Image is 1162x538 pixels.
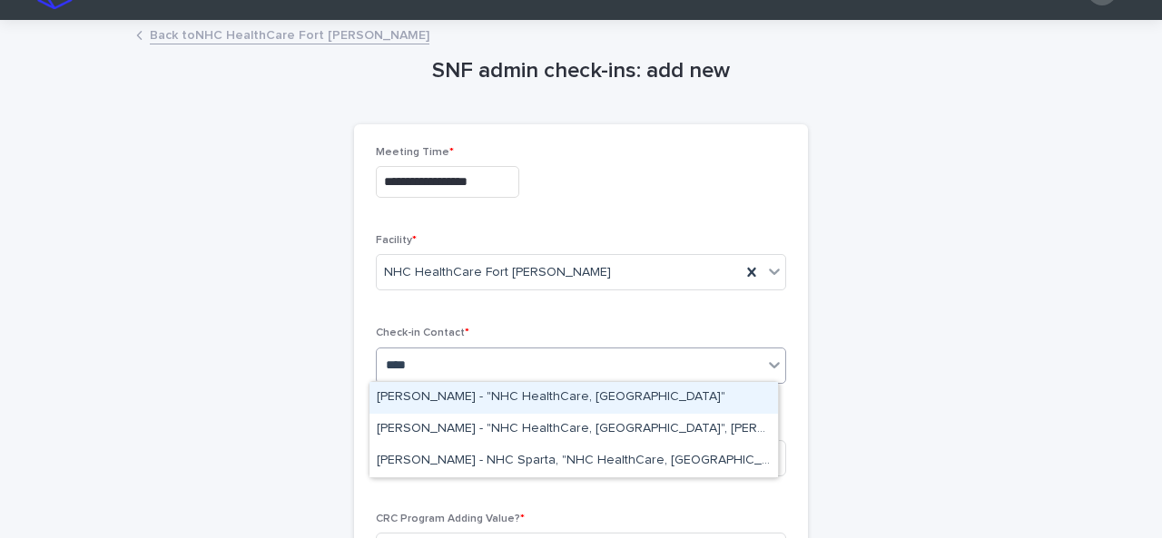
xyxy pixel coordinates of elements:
[376,147,454,158] span: Meeting Time
[354,58,808,84] h1: SNF admin check-ins: add new
[150,24,429,44] a: Back toNHC HealthCare Fort [PERSON_NAME]
[369,382,778,414] div: Kelsie Bean - "NHC HealthCare, Cookeville"
[376,328,469,338] span: Check-in Contact
[369,445,778,477] div: Erin Rose - NHC Sparta, "NHC HealthCare, Cookeville"
[369,414,778,445] div: Courtney Smith - "NHC HealthCare, Cookeville", Adams Place
[376,235,417,246] span: Facility
[376,514,525,524] span: CRC Program Adding Value?
[384,263,611,282] span: NHC HealthCare Fort [PERSON_NAME]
